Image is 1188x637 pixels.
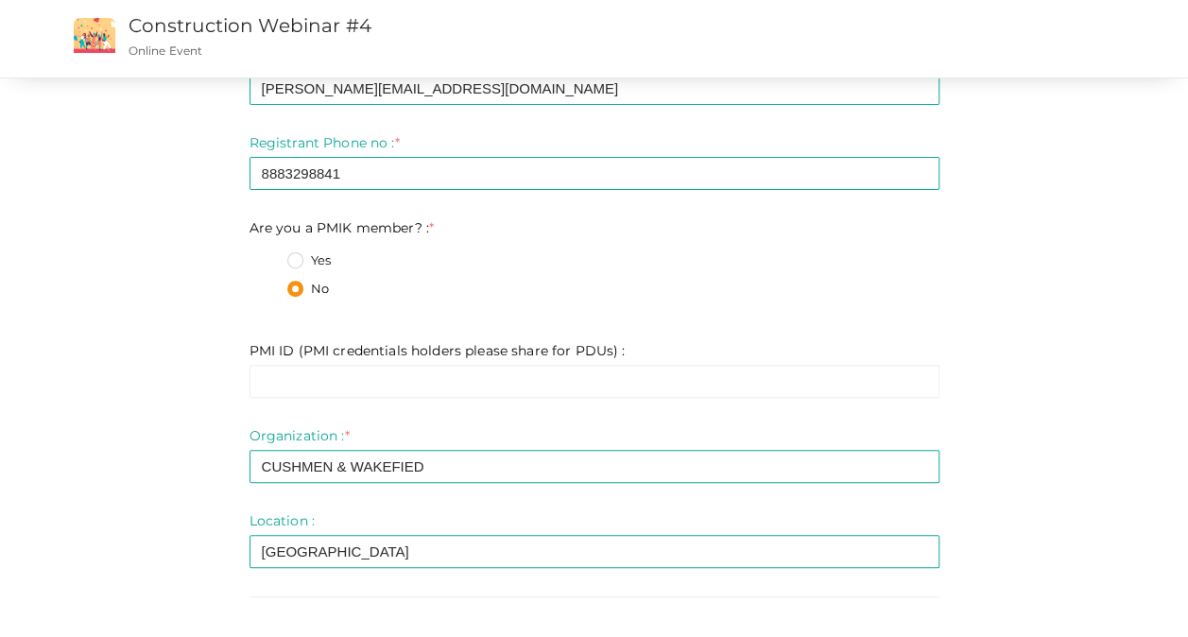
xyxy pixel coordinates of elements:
[129,14,371,37] a: Construction Webinar #4
[287,280,329,299] label: No
[250,218,435,237] label: Are you a PMIK member? :
[250,133,400,152] label: Registrant Phone no :
[74,18,115,53] img: event2.png
[250,426,350,445] label: Organization :
[129,43,723,59] p: Online Event
[250,72,939,105] input: Enter registrant email here.
[250,341,626,360] label: PMI ID (PMI credentials holders please share for PDUs) :
[250,511,315,530] label: Location :
[250,157,939,190] input: Enter registrant phone no here.
[287,251,331,270] label: Yes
